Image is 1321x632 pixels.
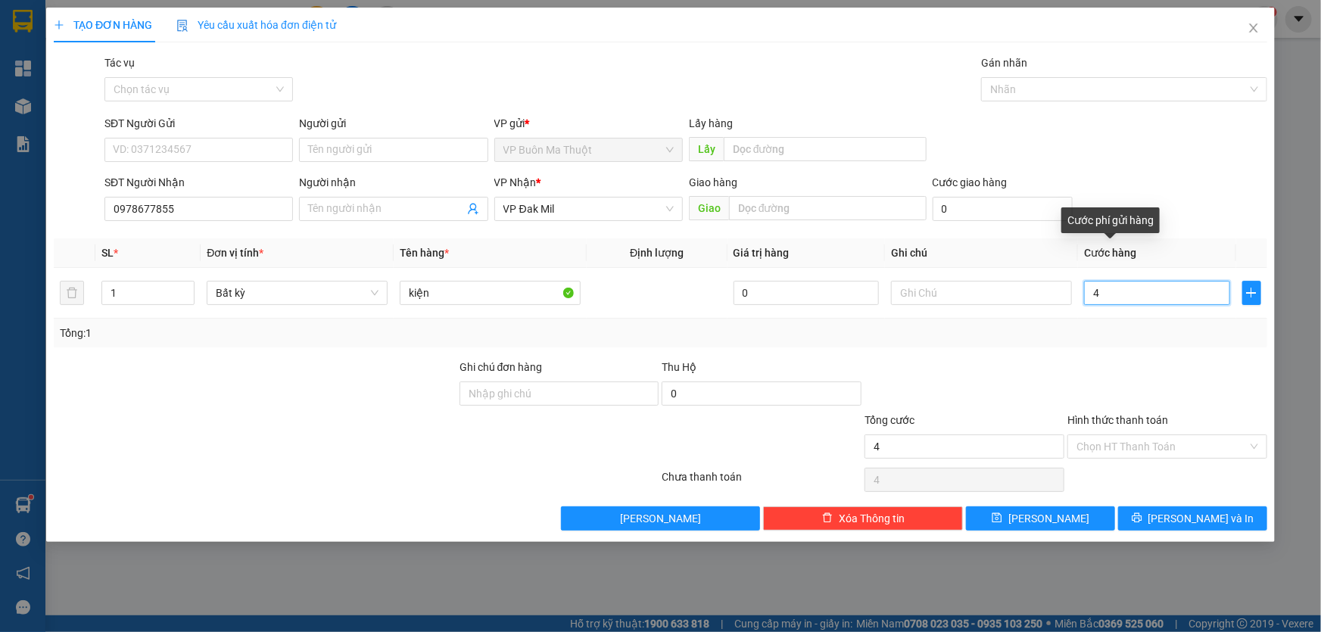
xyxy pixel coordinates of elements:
[689,137,724,161] span: Lấy
[207,247,263,259] span: Đơn vị tính
[839,510,905,527] span: Xóa Thông tin
[176,20,188,32] img: icon
[620,510,701,527] span: [PERSON_NAME]
[933,197,1073,221] input: Cước giao hàng
[734,247,790,259] span: Giá trị hàng
[981,57,1027,69] label: Gán nhãn
[299,174,488,191] div: Người nhận
[885,238,1078,268] th: Ghi chú
[865,414,914,426] span: Tổng cước
[1061,207,1160,233] div: Cước phí gửi hàng
[60,281,84,305] button: delete
[494,176,537,188] span: VP Nhận
[1084,247,1136,259] span: Cước hàng
[216,282,379,304] span: Bất kỳ
[54,19,152,31] span: TẠO ĐƠN HÀNG
[689,176,737,188] span: Giao hàng
[630,247,684,259] span: Định lượng
[1132,512,1142,525] span: printer
[1248,22,1260,34] span: close
[299,115,488,132] div: Người gửi
[763,506,963,531] button: deleteXóa Thông tin
[729,196,927,220] input: Dọc đường
[1148,510,1254,527] span: [PERSON_NAME] và In
[661,469,864,495] div: Chưa thanh toán
[494,115,683,132] div: VP gửi
[1008,510,1089,527] span: [PERSON_NAME]
[1118,506,1267,531] button: printer[PERSON_NAME] và In
[662,361,696,373] span: Thu Hộ
[933,176,1008,188] label: Cước giao hàng
[503,198,674,220] span: VP Đak Mil
[503,139,674,161] span: VP Buôn Ma Thuột
[104,57,135,69] label: Tác vụ
[689,117,733,129] span: Lấy hàng
[822,512,833,525] span: delete
[891,281,1072,305] input: Ghi Chú
[400,281,581,305] input: VD: Bàn, Ghế
[460,361,543,373] label: Ghi chú đơn hàng
[724,137,927,161] input: Dọc đường
[734,281,880,305] input: 0
[104,115,293,132] div: SĐT Người Gửi
[400,247,449,259] span: Tên hàng
[467,203,479,215] span: user-add
[966,506,1115,531] button: save[PERSON_NAME]
[1067,414,1168,426] label: Hình thức thanh toán
[176,19,336,31] span: Yêu cầu xuất hóa đơn điện tử
[460,381,659,406] input: Ghi chú đơn hàng
[104,174,293,191] div: SĐT Người Nhận
[1242,281,1261,305] button: plus
[1243,287,1260,299] span: plus
[60,325,510,341] div: Tổng: 1
[992,512,1002,525] span: save
[561,506,761,531] button: [PERSON_NAME]
[101,247,114,259] span: SL
[689,196,729,220] span: Giao
[1232,8,1275,50] button: Close
[54,20,64,30] span: plus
